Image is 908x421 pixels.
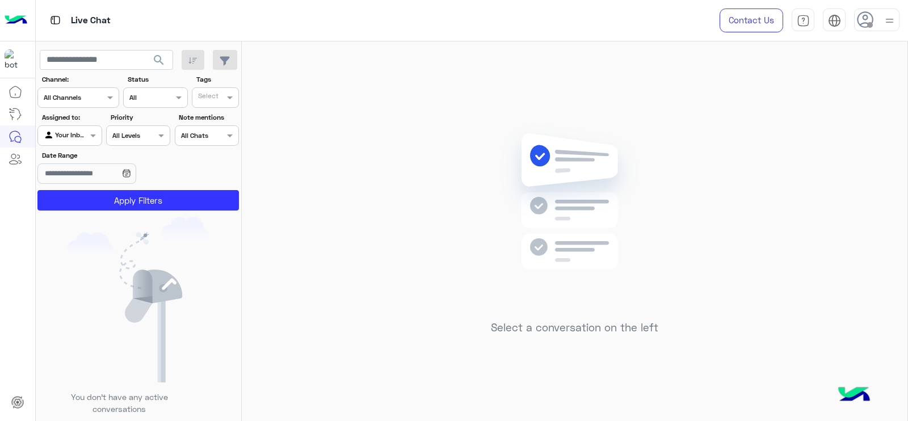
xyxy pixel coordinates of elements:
[834,376,874,415] img: hulul-logo.png
[792,9,814,32] a: tab
[5,49,25,70] img: 317874714732967
[128,74,186,85] label: Status
[37,190,239,210] button: Apply Filters
[196,74,238,85] label: Tags
[67,217,210,382] img: empty users
[71,13,111,28] p: Live Chat
[62,391,176,415] p: You don’t have any active conversations
[797,14,810,27] img: tab
[152,53,166,67] span: search
[42,150,169,161] label: Date Range
[5,9,27,32] img: Logo
[111,112,169,123] label: Priority
[493,124,657,313] img: no messages
[196,91,218,104] div: Select
[179,112,237,123] label: Note mentions
[882,14,897,28] img: profile
[42,74,118,85] label: Channel:
[491,321,658,334] h5: Select a conversation on the left
[145,50,173,74] button: search
[720,9,783,32] a: Contact Us
[48,13,62,27] img: tab
[828,14,841,27] img: tab
[42,112,100,123] label: Assigned to:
